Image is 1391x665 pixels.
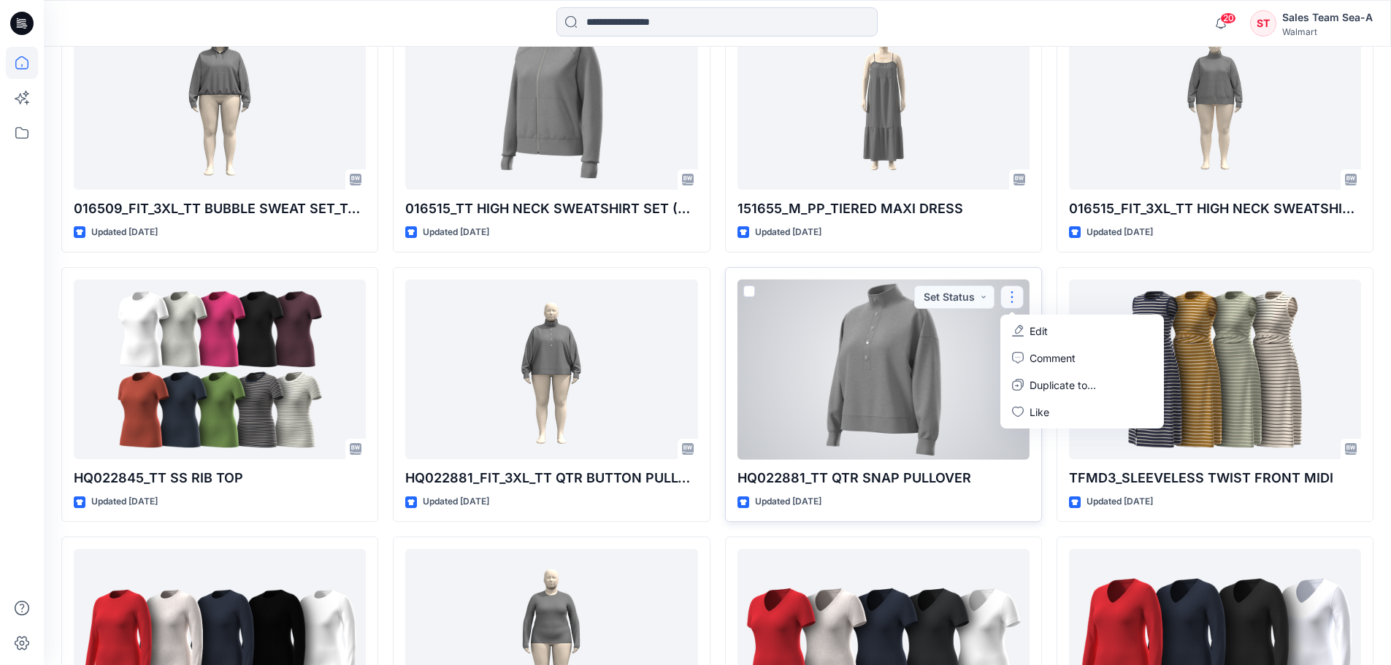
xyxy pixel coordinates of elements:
[1030,404,1049,420] p: Like
[1087,494,1153,510] p: Updated [DATE]
[405,468,697,488] p: HQ022881_FIT_3XL_TT QTR BUTTON PULLOVER
[405,199,697,219] p: 016515_TT HIGH NECK SWEATSHIRT SET (TOP)
[1003,318,1161,345] a: Edit
[737,468,1030,488] p: HQ022881_TT QTR SNAP PULLOVER
[405,9,697,190] a: 016515_TT HIGH NECK SWEATSHIRT SET (TOP)
[91,225,158,240] p: Updated [DATE]
[1030,377,1096,393] p: Duplicate to...
[74,468,366,488] p: HQ022845_TT SS RIB TOP
[1087,225,1153,240] p: Updated [DATE]
[74,9,366,190] a: 016509_FIT_3XL_TT BUBBLE SWEAT SET_TOP
[1069,468,1361,488] p: TFMD3_SLEEVELESS TWIST FRONT MIDI
[1069,199,1361,219] p: 016515_FIT_3XL_TT HIGH NECK SWEATSHIRT SET (TOP)
[1069,9,1361,190] a: 016515_FIT_3XL_TT HIGH NECK SWEATSHIRT SET (TOP)
[1030,350,1076,366] p: Comment
[1282,9,1373,26] div: Sales Team Sea-A
[737,199,1030,219] p: 151655_M_PP_TIERED MAXI DRESS
[737,9,1030,190] a: 151655_M_PP_TIERED MAXI DRESS
[91,494,158,510] p: Updated [DATE]
[755,494,821,510] p: Updated [DATE]
[1220,12,1236,24] span: 20
[74,199,366,219] p: 016509_FIT_3XL_TT BUBBLE SWEAT SET_TOP
[755,225,821,240] p: Updated [DATE]
[1030,323,1048,339] p: Edit
[1282,26,1373,37] div: Walmart
[74,280,366,460] a: HQ022845_TT SS RIB TOP
[737,280,1030,460] a: HQ022881_TT QTR SNAP PULLOVER
[1069,280,1361,460] a: TFMD3_SLEEVELESS TWIST FRONT MIDI
[423,225,489,240] p: Updated [DATE]
[1250,10,1276,36] div: ST
[423,494,489,510] p: Updated [DATE]
[405,280,697,460] a: HQ022881_FIT_3XL_TT QTR BUTTON PULLOVER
